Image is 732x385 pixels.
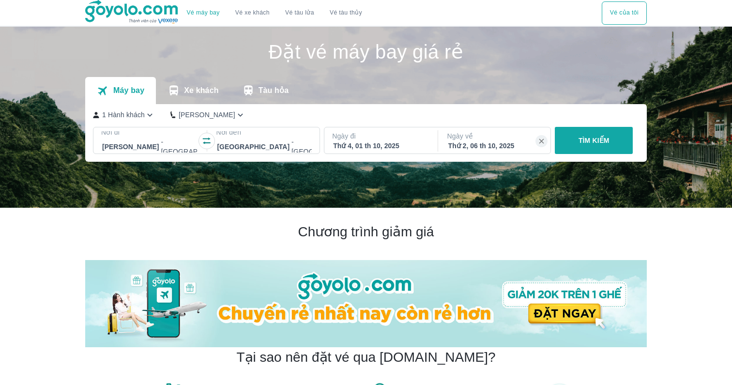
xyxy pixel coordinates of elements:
div: Thứ 4, 01 th 10, 2025 [333,141,427,151]
p: Nơi đến [216,127,312,137]
h2: Tại sao nên đặt vé qua [DOMAIN_NAME]? [236,349,495,366]
button: Vé tàu thủy [322,1,370,25]
button: 1 Hành khách [93,110,155,120]
div: transportation tabs [85,77,300,104]
button: Vé của tôi [602,1,647,25]
p: Máy bay [113,86,144,95]
a: Vé tàu lửa [277,1,322,25]
p: - [GEOGRAPHIC_DATA] [161,137,232,156]
p: Tàu hỏa [259,86,289,95]
p: Ngày về [447,131,543,141]
h2: Chương trình giảm giá [85,223,647,241]
div: Thứ 2, 06 th 10, 2025 [448,141,542,151]
p: Ngày đi [332,131,428,141]
div: choose transportation mode [179,1,370,25]
p: Nơi đi [101,127,197,137]
p: [PERSON_NAME] [179,110,235,120]
img: banner-home [85,260,647,347]
a: Vé xe khách [235,9,270,16]
p: 1 Hành khách [102,110,145,120]
a: Vé máy bay [187,9,220,16]
p: - [GEOGRAPHIC_DATA] [291,137,363,156]
button: [PERSON_NAME] [170,110,245,120]
div: choose transportation mode [602,1,647,25]
h1: Đặt vé máy bay giá rẻ [85,42,647,62]
p: Xe khách [184,86,218,95]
